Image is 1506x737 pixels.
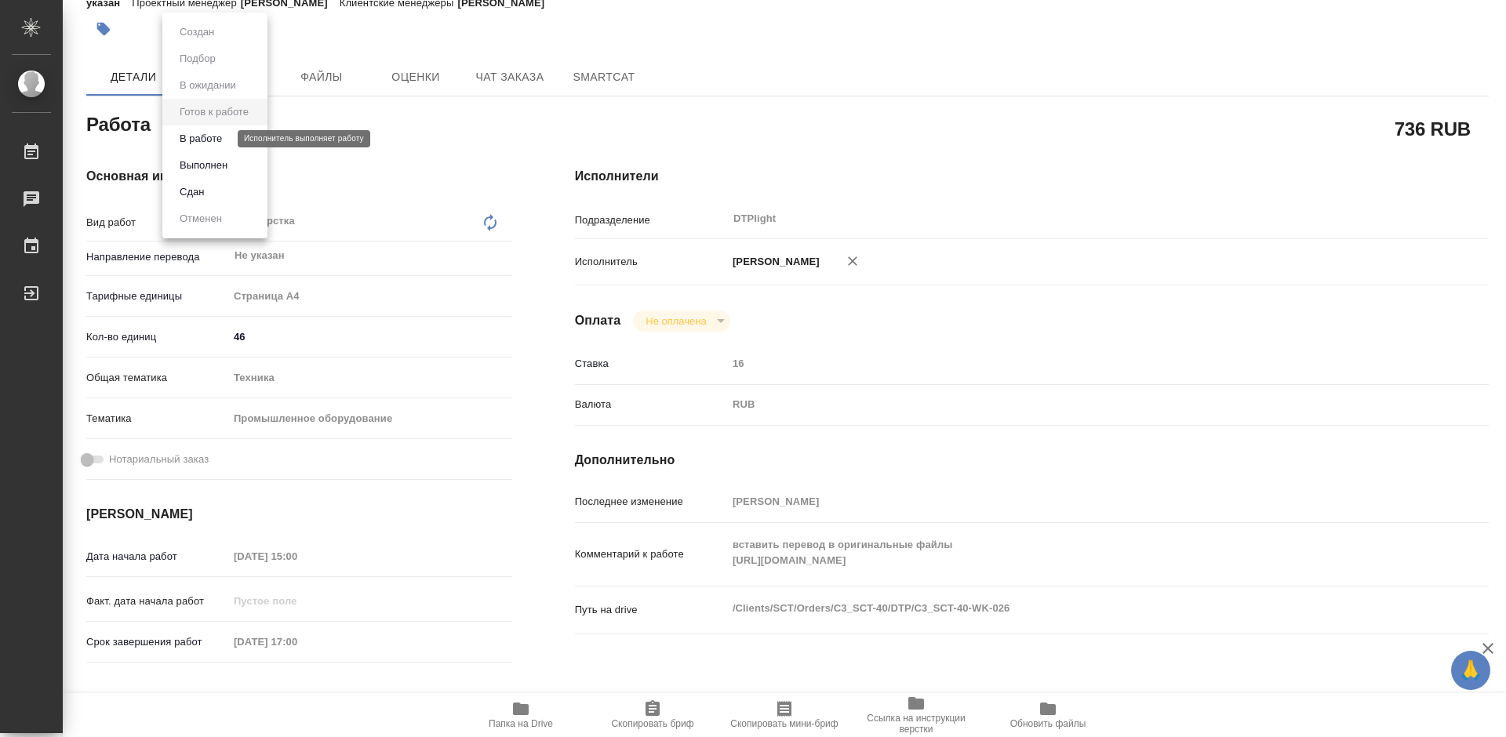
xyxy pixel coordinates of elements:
[175,77,241,94] button: В ожидании
[175,103,253,121] button: Готов к работе
[175,157,232,174] button: Выполнен
[175,130,227,147] button: В работе
[175,50,220,67] button: Подбор
[175,24,219,41] button: Создан
[175,183,209,201] button: Сдан
[175,210,227,227] button: Отменен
